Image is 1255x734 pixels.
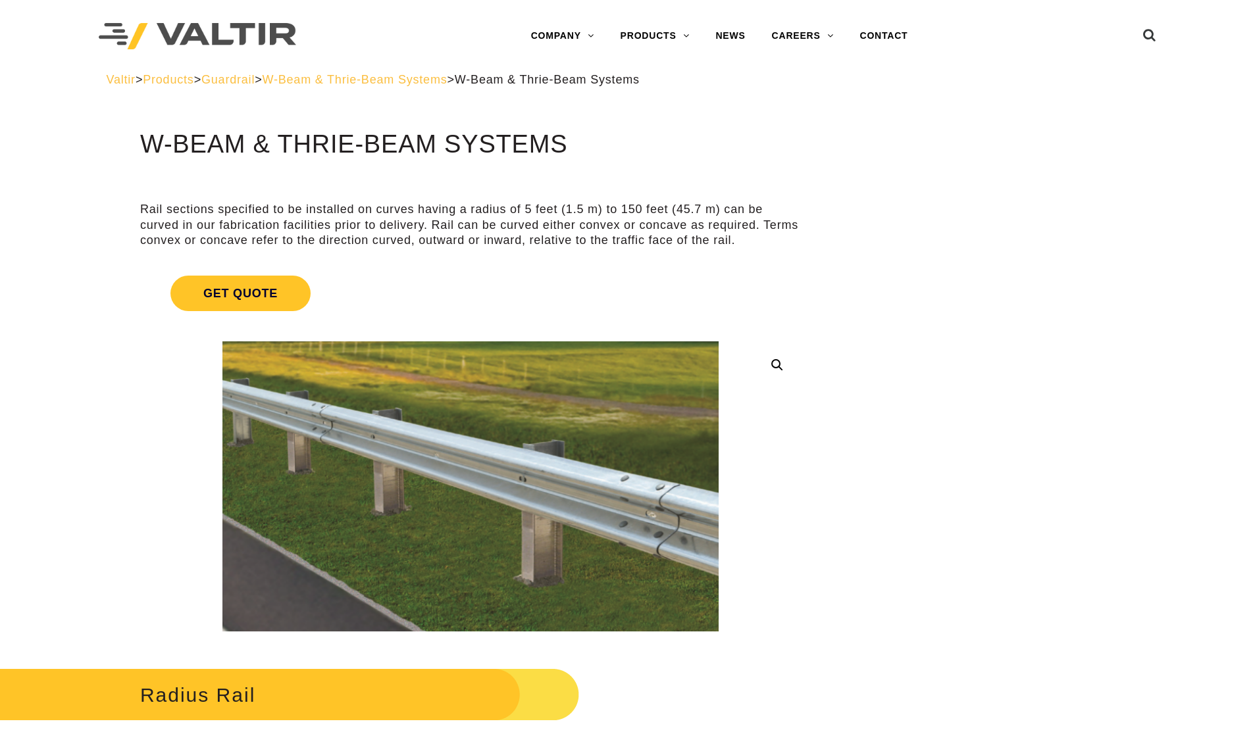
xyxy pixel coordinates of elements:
a: W-Beam & Thrie-Beam Systems [263,73,448,86]
p: Rail sections specified to be installed on curves having a radius of 5 feet (1.5 m) to 150 feet (... [140,202,801,248]
h1: W-Beam & Thrie-Beam Systems [140,131,801,159]
span: Get Quote [170,276,311,311]
a: Valtir [106,73,135,86]
span: W-Beam & Thrie-Beam Systems [455,73,640,86]
a: NEWS [702,23,758,49]
a: Products [143,73,193,86]
a: CAREERS [759,23,847,49]
a: PRODUCTS [607,23,703,49]
a: Get Quote [140,260,801,327]
img: Valtir [99,23,296,50]
a: Guardrail [201,73,255,86]
a: CONTACT [846,23,921,49]
a: COMPANY [518,23,607,49]
div: > > > > [106,72,1148,87]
